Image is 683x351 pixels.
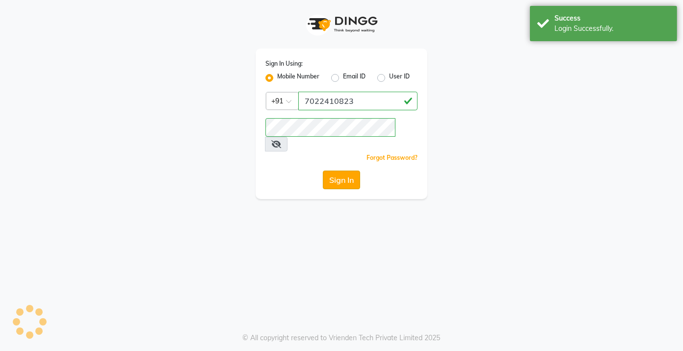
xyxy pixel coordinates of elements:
[302,10,381,39] img: logo1.svg
[265,59,303,68] label: Sign In Using:
[367,154,418,161] a: Forgot Password?
[554,24,670,34] div: Login Successfully.
[298,92,418,110] input: Username
[554,13,670,24] div: Success
[323,171,360,189] button: Sign In
[389,72,410,84] label: User ID
[277,72,319,84] label: Mobile Number
[265,118,395,137] input: Username
[343,72,366,84] label: Email ID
